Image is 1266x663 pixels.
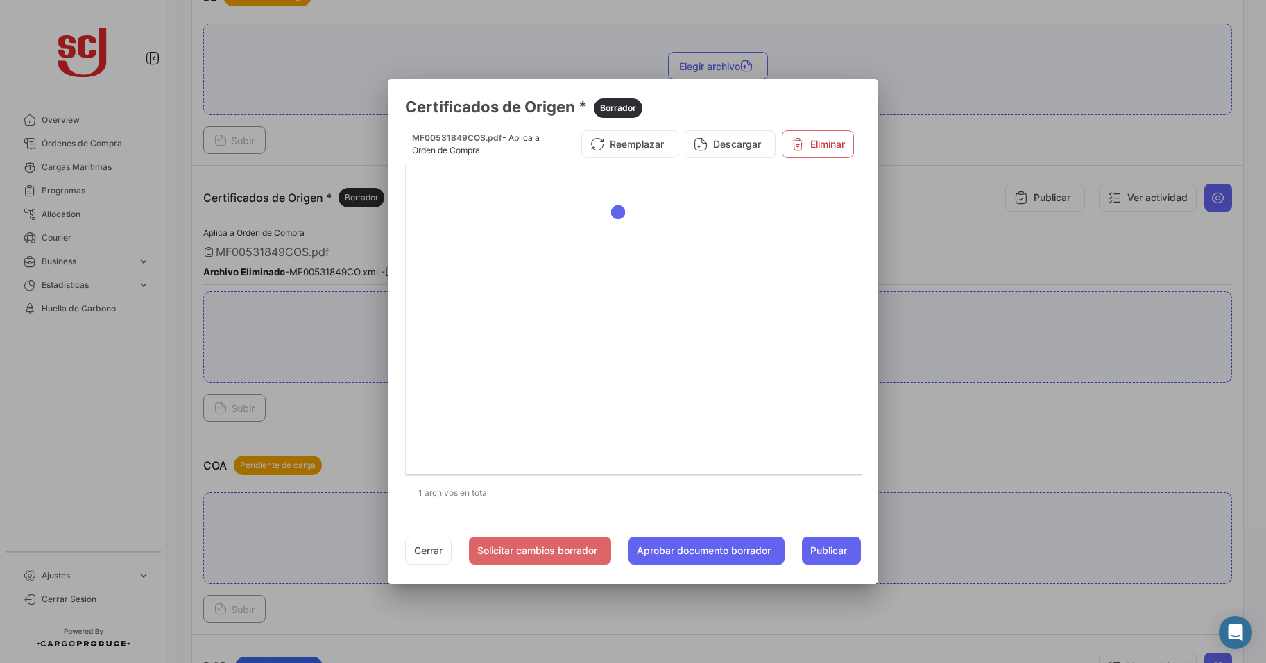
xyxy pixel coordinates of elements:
[405,537,452,565] button: Cerrar
[469,537,611,565] button: Solicitar cambios borrador
[600,102,636,114] span: Borrador
[405,476,861,510] div: 1 archivos en total
[581,130,678,158] button: Reemplazar
[782,130,854,158] button: Eliminar
[405,96,861,118] h3: Certificados de Origen *
[810,544,847,558] span: Publicar
[628,537,785,565] button: Aprobar documento borrador
[802,537,861,565] button: Publicar
[412,132,502,143] span: MF00531849COS.pdf
[1219,616,1252,649] div: Abrir Intercom Messenger
[685,130,776,158] button: Descargar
